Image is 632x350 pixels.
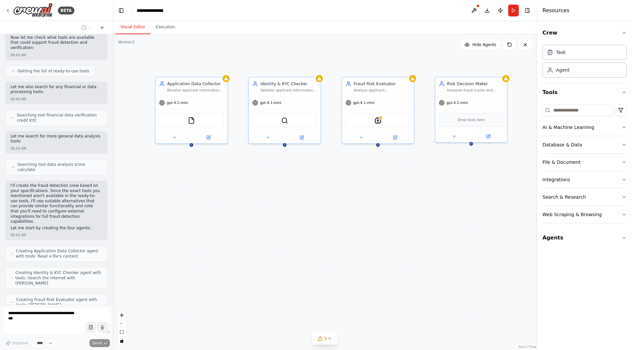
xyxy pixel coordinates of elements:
[17,68,89,74] span: Getting the list of ready-to-use tools
[260,88,317,92] div: Validate applicant information for {applicant_name} against government ID databases, sanctions li...
[542,176,570,183] div: Integrations
[58,7,74,14] div: BETA
[542,24,627,42] button: Crew
[11,183,102,224] p: I'll create the fraud detection crew based on your specifications. Since the exact tools you ment...
[542,211,602,218] div: Web Scraping & Browsing
[281,117,288,124] img: SerperDevTool
[472,42,496,47] span: Hide Agents
[11,85,102,95] p: Let me also search for any financial or data processing tools:
[115,20,150,34] button: Visual Editor
[16,297,102,308] span: Creating Fraud Risk Evaluator agent with tools: [PERSON_NAME]
[518,345,536,349] a: React Flow attribution
[155,77,228,144] div: Application Data CollectorReceive applicant information from creditors or loan agencies for {appl...
[11,53,26,58] div: 08:49 AM
[11,97,26,102] div: 08:49 AM
[542,83,627,102] button: Tools
[17,113,102,123] span: Searching tool financial data verification credit KYC
[461,39,500,50] button: Hide Agents
[12,340,28,346] span: Improve
[312,333,338,345] button: 5
[542,119,627,136] button: AI & Machine Learning
[118,328,126,337] button: fit view
[16,248,102,259] span: Creating Application Data Collector agent with tools: Read a file's content
[542,171,627,188] button: Integrations
[556,67,569,73] div: Agent
[78,24,94,32] button: Switch to previous chat
[472,133,505,140] button: Open in side panel
[11,35,102,51] p: Now let me check what tools are available that could support fraud detection and verification:
[90,339,110,347] button: Send
[192,134,225,141] button: Open in side panel
[556,49,566,56] div: Task
[542,7,569,14] h4: Resources
[188,117,195,124] img: FileReadTool
[447,88,504,92] div: Interpret fraud scores and verification findings for {applicant_name} and output a final decision...
[260,81,317,87] div: Identity & KYC Checker
[542,206,627,223] button: Web Scraping & Browsing
[15,270,102,286] span: Creating Identity & KYC Checker agent with tools: Search the internet with [PERSON_NAME]
[354,81,410,87] div: Fraud Risk Evaluator
[542,141,582,148] div: Database & Data
[117,6,126,15] button: Hide left sidebar
[118,311,126,345] div: React Flow controls
[523,6,532,15] button: Hide right sidebar
[11,146,26,151] div: 08:50 AM
[118,311,126,319] button: zoom in
[167,88,224,92] div: Receive applicant information from creditors or loan agencies for {applicant_name}, ensuring all ...
[11,226,102,231] p: Let me start by creating the four agents:
[260,100,281,105] span: gpt-4.1-mini
[542,229,627,247] button: Agents
[13,3,53,18] img: Logo
[11,134,102,144] p: Let me search for more general data analysis tools:
[167,100,188,105] span: gpt-4.1-mini
[542,159,581,165] div: File & Document
[324,335,327,342] span: 5
[118,319,126,328] button: zoom out
[118,337,126,345] button: toggle interactivity
[11,233,26,238] div: 08:50 AM
[3,339,31,347] button: Improve
[285,134,318,141] button: Open in side panel
[542,154,627,171] button: File & Document
[542,102,627,229] div: Tools
[374,117,381,124] img: AIMindTool
[167,81,224,87] div: Application Data Collector
[97,24,107,32] button: Start a new chat
[542,188,627,206] button: Search & Research
[97,322,107,332] button: Click to speak your automation idea
[542,42,627,83] div: Crew
[447,81,504,87] div: Risk Decision Maker
[458,117,485,123] span: Drop tools here
[435,77,508,143] div: Risk Decision MakerInterpret fraud scores and verification findings for {applicant_name} and outp...
[150,20,180,34] button: Execution
[354,88,410,92] div: Analyze applicant {applicant_name} financial history from {financial_records}, transaction behavi...
[353,100,375,105] span: gpt-4.1-mini
[446,100,468,105] span: gpt-4.1-mini
[248,77,321,144] div: Identity & KYC CheckerValidate applicant information for {applicant_name} against government ID d...
[542,136,627,153] button: Database & Data
[17,162,102,172] span: Searching tool data analysis score calculate
[86,322,96,332] button: Upload files
[542,194,586,200] div: Search & Research
[137,7,171,14] nav: breadcrumb
[542,124,594,131] div: AI & Machine Learning
[379,134,411,141] button: Open in side panel
[118,39,135,45] div: Version 1
[92,340,102,346] span: Send
[341,77,414,144] div: Fraud Risk EvaluatorAnalyze applicant {applicant_name} financial history from {financial_records}...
